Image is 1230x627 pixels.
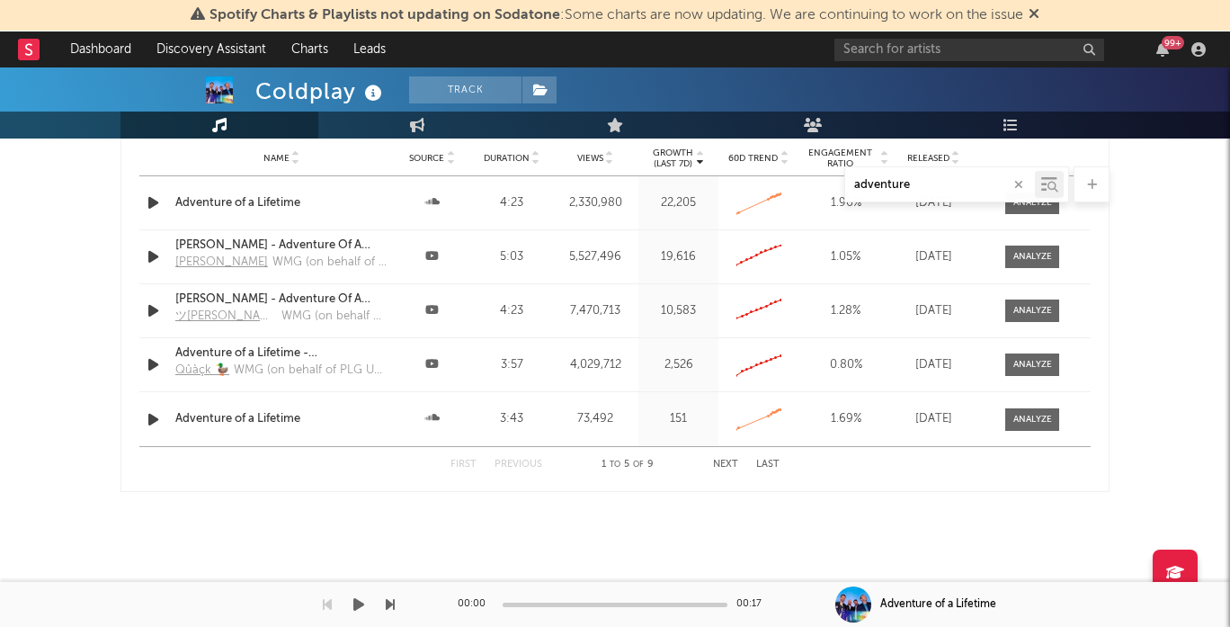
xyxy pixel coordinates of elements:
div: 73,492 [557,410,635,428]
p: Growth [653,148,693,158]
input: Search for artists [834,39,1104,61]
a: Dashboard [58,31,144,67]
a: ツ[PERSON_NAME] [175,308,281,331]
p: (Last 7d) [653,158,693,169]
div: WMG (on behalf of PLG UK Frontline); Sony Music Publishing, UNIAO BRASILEIRA DE EDITORAS DE MUSIC... [281,308,388,326]
a: [PERSON_NAME] - Adventure Of A Lifetime // Sub. [DEMOGRAPHIC_DATA] [175,291,388,309]
button: Previous [495,460,542,470]
div: 1.96 % [803,194,888,212]
span: 60D Trend [728,153,778,164]
span: Engagement Ratio [803,148,878,169]
span: Duration [484,153,530,164]
a: Adventure of a Lifetime [175,410,388,428]
button: Next [713,460,738,470]
a: Qûàçk 🦆 [175,362,234,385]
div: 1.05 % [803,248,888,266]
div: 00:17 [736,594,772,615]
div: 4,029,712 [557,356,635,374]
div: 4:23 [477,194,548,212]
a: [PERSON_NAME] [175,254,272,277]
button: Last [756,460,780,470]
div: Coldplay [255,76,387,106]
div: 0.80 % [803,356,888,374]
span: Views [577,153,603,164]
a: Adventure of a Lifetime - [PERSON_NAME] (sped up) [175,345,388,363]
div: 19,616 [643,248,714,266]
div: 3:57 [477,356,548,374]
div: 1 5 9 [578,454,677,476]
div: 2,330,980 [557,194,635,212]
div: WMG (on behalf of PLG UK Frontline); LatinAutor - UMPG, Sony Music Publishing, CMRRA, SOLAR Music... [234,362,388,380]
button: 99+ [1156,42,1169,57]
input: Search by song name or URL [845,178,1035,193]
div: 1.28 % [803,302,888,320]
div: 22,205 [643,194,714,212]
div: 1.69 % [803,410,888,428]
div: 151 [643,410,714,428]
div: 4:23 [477,302,548,320]
div: [DATE] [897,194,969,212]
a: [PERSON_NAME] - Adventure Of A Lifetime (slowed + reverb) & good sound 🔊 [175,237,388,255]
div: WMG (on behalf of PLG UK Frontline); UMPG Publishing, LatinAutor - SonyATV, SOLAR Music Rights Ma... [272,254,388,272]
span: Released [907,153,949,164]
a: Adventure of a Lifetime [175,194,388,212]
button: Track [409,76,521,103]
span: : Some charts are now updating. We are continuing to work on the issue [209,8,1023,22]
span: Spotify Charts & Playlists not updating on Sodatone [209,8,560,22]
button: First [450,460,477,470]
div: [DATE] [897,248,969,266]
div: 7,470,713 [557,302,635,320]
a: Discovery Assistant [144,31,279,67]
div: [DATE] [897,302,969,320]
div: 3:43 [477,410,548,428]
div: 2,526 [643,356,714,374]
span: to [610,461,620,469]
div: 99 + [1162,36,1184,49]
div: [DATE] [897,410,969,428]
div: 5:03 [477,248,548,266]
div: 10,583 [643,302,714,320]
div: 00:00 [458,594,494,615]
span: of [633,461,644,469]
span: Name [263,153,290,164]
div: 5,527,496 [557,248,635,266]
a: Leads [341,31,398,67]
span: Source [409,153,444,164]
span: Dismiss [1029,8,1039,22]
a: Charts [279,31,341,67]
div: [DATE] [897,356,969,374]
div: Adventure of a Lifetime [880,596,996,613]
